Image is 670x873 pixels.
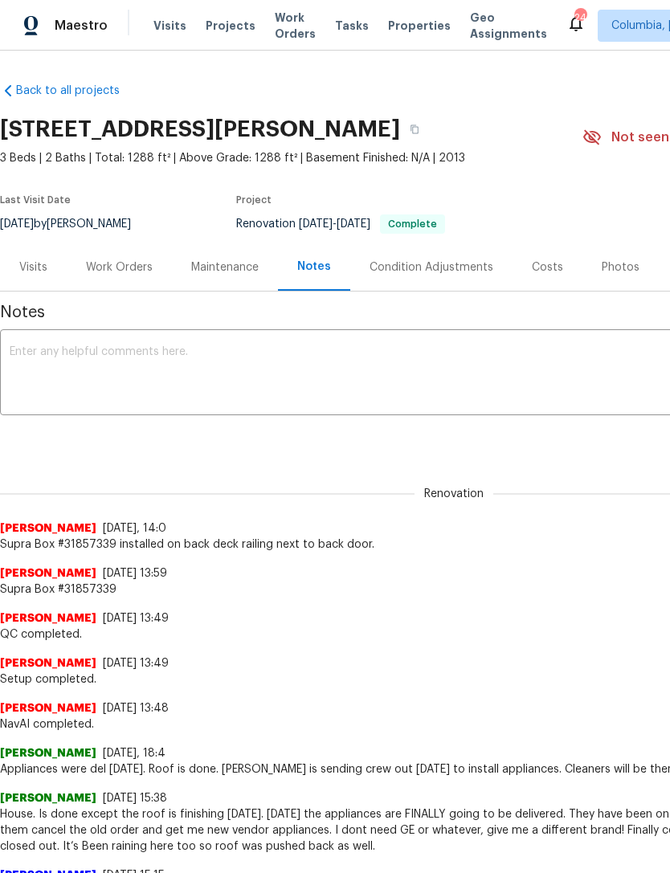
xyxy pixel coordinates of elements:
div: Costs [532,259,563,275]
div: 24 [574,10,586,26]
span: [DATE], 18:4 [103,748,165,759]
span: Renovation [236,218,445,230]
span: Maestro [55,18,108,34]
span: [DATE] 13:49 [103,613,169,624]
button: Copy Address [400,115,429,144]
div: Photos [602,259,639,275]
span: [DATE] [299,218,333,230]
span: [DATE] 13:59 [103,568,167,579]
span: [DATE] 15:38 [103,793,167,804]
span: Visits [153,18,186,34]
span: - [299,218,370,230]
div: Visits [19,259,47,275]
span: Work Orders [275,10,316,42]
span: Geo Assignments [470,10,547,42]
div: Condition Adjustments [370,259,493,275]
span: Project [236,195,272,205]
span: Renovation [415,486,493,502]
span: [DATE] [337,218,370,230]
div: Maintenance [191,259,259,275]
span: Properties [388,18,451,34]
div: Notes [297,259,331,275]
span: Tasks [335,20,369,31]
span: [DATE] 13:48 [103,703,169,714]
span: [DATE], 14:0 [103,523,166,534]
span: Complete [382,219,443,229]
div: Work Orders [86,259,153,275]
span: [DATE] 13:49 [103,658,169,669]
span: Projects [206,18,255,34]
